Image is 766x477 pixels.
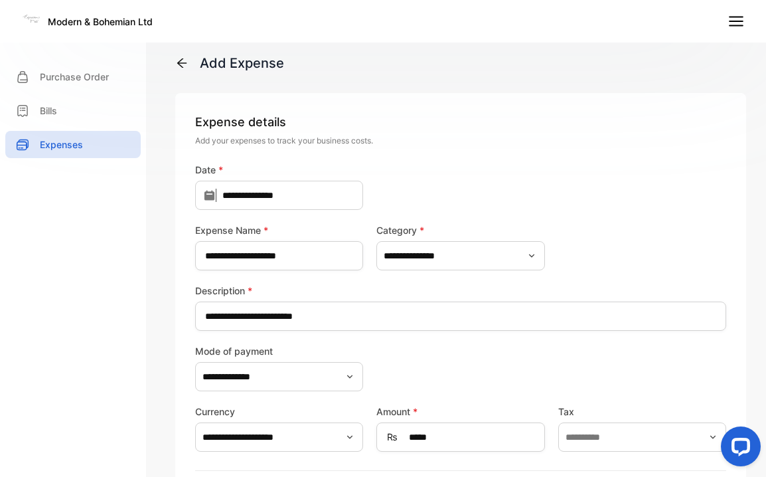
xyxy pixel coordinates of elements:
a: Expenses [5,131,141,158]
p: Purchase Order [40,70,109,84]
p: Modern & Bohemian Ltd [48,15,153,29]
p: Expenses [40,138,83,151]
a: Bills [5,97,141,124]
label: Tax [558,405,726,419]
a: Purchase Order [5,63,141,90]
label: Mode of payment [195,344,363,358]
label: Expense Name [195,223,363,237]
label: Category [376,223,544,237]
label: Amount [376,405,544,419]
label: Description [195,284,726,298]
p: Expense details [195,113,726,131]
span: ₨ [387,430,398,444]
p: Bills [40,104,57,118]
label: Currency [195,405,363,419]
iframe: LiveChat chat widget [710,421,766,477]
p: Add your expenses to track your business costs. [195,135,726,147]
img: Logo [21,9,41,29]
label: Date [195,163,363,177]
div: Add Expense [200,53,284,73]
